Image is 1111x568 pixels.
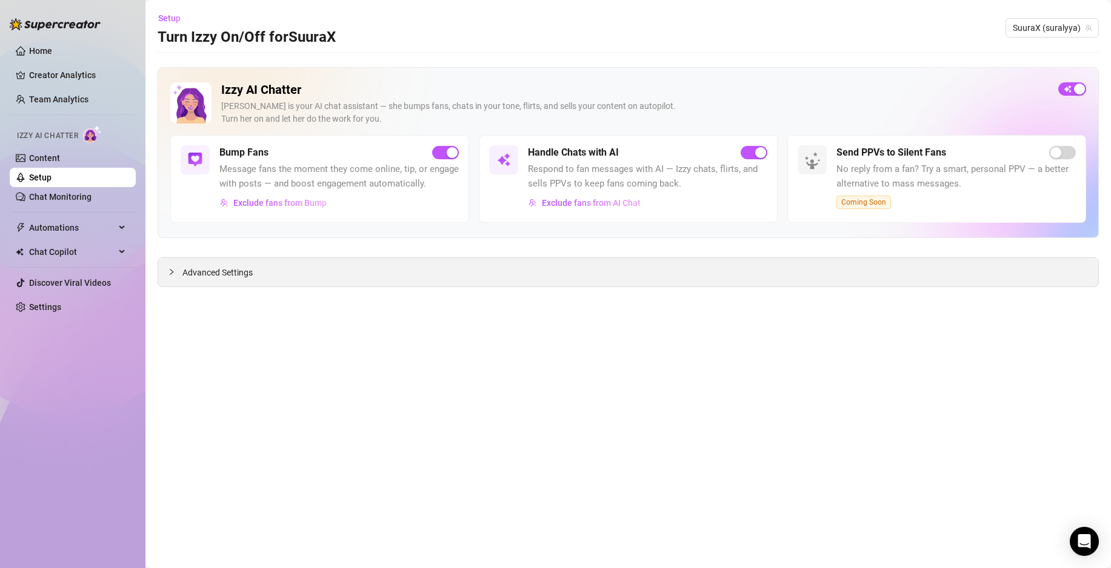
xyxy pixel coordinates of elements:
[219,145,269,160] h5: Bump Fans
[158,13,181,23] span: Setup
[16,248,24,256] img: Chat Copilot
[29,242,115,262] span: Chat Copilot
[528,145,619,160] h5: Handle Chats with AI
[528,162,767,191] span: Respond to fan messages with AI — Izzy chats, flirts, and sells PPVs to keep fans coming back.
[16,223,25,233] span: thunderbolt
[158,28,336,47] h3: Turn Izzy On/Off for SuuraX
[29,94,88,104] a: Team Analytics
[1070,527,1099,556] div: Open Intercom Messenger
[29,46,52,56] a: Home
[158,8,190,28] button: Setup
[17,130,78,142] span: Izzy AI Chatter
[10,18,101,30] img: logo-BBDzfeDw.svg
[221,82,1049,97] h2: Izzy AI Chatter
[836,162,1076,191] span: No reply from a fan? Try a smart, personal PPV — a better alternative to mass messages.
[170,82,212,124] img: Izzy AI Chatter
[29,173,52,182] a: Setup
[182,266,253,279] span: Advanced Settings
[529,199,537,207] img: svg%3e
[528,193,641,213] button: Exclude fans from AI Chat
[29,192,92,202] a: Chat Monitoring
[29,278,111,288] a: Discover Viral Videos
[1013,19,1092,37] span: SuuraX (suralyya)
[1085,24,1092,31] span: team
[29,65,126,85] a: Creator Analytics
[168,265,182,279] div: collapsed
[804,152,824,171] img: silent-fans-ppv-o-N6Mmdf.svg
[29,153,60,163] a: Content
[83,125,102,143] img: AI Chatter
[168,268,175,276] span: collapsed
[836,145,946,160] h5: Send PPVs to Silent Fans
[29,218,115,237] span: Automations
[29,302,61,312] a: Settings
[233,198,327,208] span: Exclude fans from Bump
[188,153,202,167] img: svg%3e
[542,198,641,208] span: Exclude fans from AI Chat
[496,153,511,167] img: svg%3e
[219,193,327,213] button: Exclude fans from Bump
[221,100,1049,125] div: [PERSON_NAME] is your AI chat assistant — she bumps fans, chats in your tone, flirts, and sells y...
[220,199,229,207] img: svg%3e
[836,196,891,209] span: Coming Soon
[219,162,459,191] span: Message fans the moment they come online, tip, or engage with posts — and boost engagement automa...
